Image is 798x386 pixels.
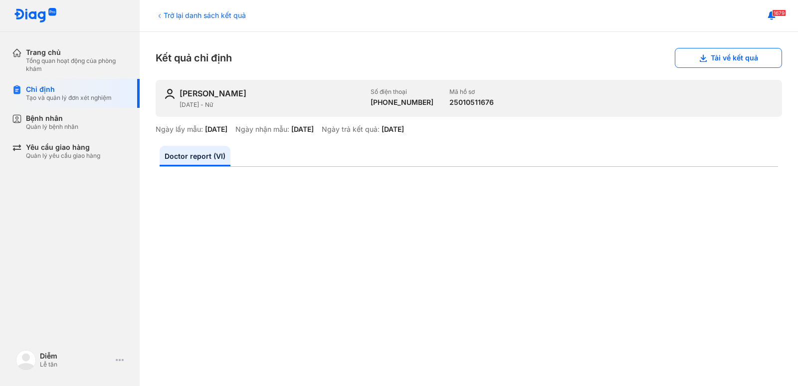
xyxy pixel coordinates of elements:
[26,48,128,57] div: Trang chủ
[371,88,433,96] div: Số điện thoại
[675,48,782,68] button: Tải về kết quả
[205,125,227,134] div: [DATE]
[14,8,57,23] img: logo
[26,94,112,102] div: Tạo và quản lý đơn xét nghiệm
[40,361,112,369] div: Lễ tân
[322,125,380,134] div: Ngày trả kết quả:
[772,9,786,16] span: 1679
[26,152,100,160] div: Quản lý yêu cầu giao hàng
[160,146,230,166] a: Doctor report (VI)
[449,98,494,107] div: 25010511676
[26,114,78,123] div: Bệnh nhân
[26,85,112,94] div: Chỉ định
[164,88,176,100] img: user-icon
[180,101,363,109] div: [DATE] - Nữ
[40,352,112,361] div: Diễm
[156,48,782,68] div: Kết quả chỉ định
[16,350,36,370] img: logo
[156,10,246,20] div: Trở lại danh sách kết quả
[26,123,78,131] div: Quản lý bệnh nhân
[26,143,100,152] div: Yêu cầu giao hàng
[371,98,433,107] div: [PHONE_NUMBER]
[156,125,203,134] div: Ngày lấy mẫu:
[291,125,314,134] div: [DATE]
[26,57,128,73] div: Tổng quan hoạt động của phòng khám
[449,88,494,96] div: Mã hồ sơ
[180,88,246,99] div: [PERSON_NAME]
[235,125,289,134] div: Ngày nhận mẫu:
[382,125,404,134] div: [DATE]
